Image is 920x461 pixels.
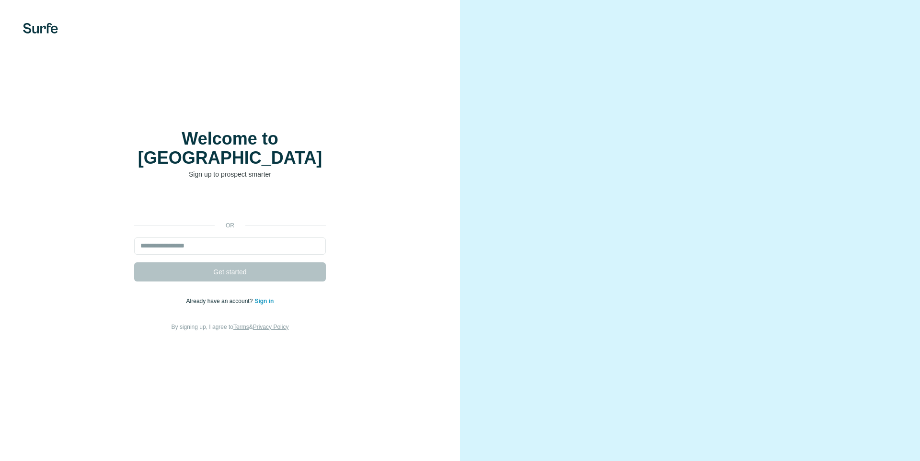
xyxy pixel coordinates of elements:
img: Surfe's logo [23,23,58,34]
p: or [215,221,245,230]
span: By signing up, I agree to & [172,324,289,330]
p: Sign up to prospect smarter [134,169,326,179]
a: Privacy Policy [253,324,289,330]
iframe: Bejelentkezés Google-fiókkal gomb [129,193,331,214]
a: Terms [233,324,249,330]
span: Already have an account? [186,298,255,304]
h1: Welcome to [GEOGRAPHIC_DATA] [134,129,326,168]
a: Sign in [254,298,274,304]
